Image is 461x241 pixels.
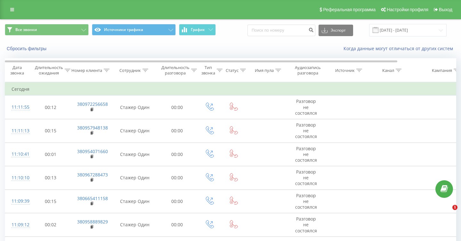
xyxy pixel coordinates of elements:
[31,190,71,213] td: 00:15
[295,145,317,163] span: Разговор не состоялся
[295,192,317,210] span: Разговор не состоялся
[5,24,89,35] button: Все звонки
[157,96,197,119] td: 00:00
[157,119,197,143] td: 00:00
[31,96,71,119] td: 00:12
[77,148,108,154] a: 380954071660
[439,205,455,220] iframe: Intercom live chat
[35,65,63,76] div: Длительность ожидания
[5,46,50,51] button: Сбросить фильтры
[201,65,215,76] div: Тип звонка
[295,122,317,139] span: Разговор не состоялся
[31,143,71,166] td: 00:01
[157,213,197,237] td: 00:00
[112,143,157,166] td: Стажер Один
[319,25,353,36] button: Экспорт
[292,65,323,76] div: Аудиозапись разговора
[112,96,157,119] td: Стажер Один
[323,7,376,12] span: Реферальная программа
[157,190,197,213] td: 00:00
[77,195,108,201] a: 380665411158
[12,172,24,184] div: 11:10:10
[112,119,157,143] td: Стажер Один
[295,98,317,116] span: Разговор не состоялся
[77,219,108,225] a: 380958889829
[161,65,190,76] div: Длительность разговора
[112,166,157,190] td: Стажер Один
[335,68,355,73] div: Источник
[31,166,71,190] td: 00:13
[15,27,37,32] span: Все звонки
[255,68,274,73] div: Имя пула
[77,125,108,131] a: 380957948138
[112,190,157,213] td: Стажер Один
[452,205,457,210] span: 1
[77,101,108,107] a: 380972256658
[344,45,456,51] a: Когда данные могут отличаться от других систем
[92,24,176,35] button: Источники трафика
[112,213,157,237] td: Стажер Один
[71,68,102,73] div: Номер клиента
[31,213,71,237] td: 00:02
[432,68,452,73] div: Кампания
[382,68,394,73] div: Канал
[12,101,24,113] div: 11:11:55
[12,195,24,207] div: 11:09:39
[387,7,428,12] span: Настройки профиля
[157,166,197,190] td: 00:00
[295,216,317,233] span: Разговор не состоялся
[5,65,29,76] div: Дата звонка
[119,68,141,73] div: Сотрудник
[77,172,108,178] a: 380967288473
[439,7,452,12] span: Выход
[31,119,71,143] td: 00:15
[247,25,315,36] input: Поиск по номеру
[295,169,317,186] span: Разговор не состоялся
[191,27,205,32] span: График
[12,219,24,231] div: 11:09:12
[12,148,24,160] div: 11:10:41
[12,125,24,137] div: 11:11:13
[157,143,197,166] td: 00:00
[226,68,239,73] div: Статус
[179,24,216,35] button: График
